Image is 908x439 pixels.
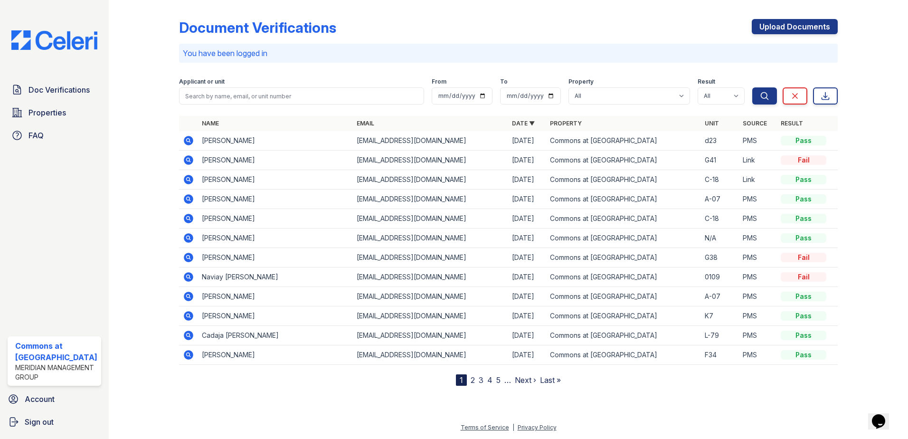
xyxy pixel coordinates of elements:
input: Search by name, email, or unit number [179,87,425,105]
div: | [512,424,514,431]
td: Link [739,151,777,170]
a: Sign out [4,412,105,431]
td: PMS [739,131,777,151]
td: [EMAIL_ADDRESS][DOMAIN_NAME] [353,248,508,267]
td: [DATE] [508,131,546,151]
td: Commons at [GEOGRAPHIC_DATA] [546,248,701,267]
a: Properties [8,103,101,122]
td: [PERSON_NAME] [198,248,353,267]
a: Privacy Policy [518,424,557,431]
a: Property [550,120,582,127]
td: [PERSON_NAME] [198,229,353,248]
td: PMS [739,248,777,267]
td: PMS [739,190,777,209]
label: Applicant or unit [179,78,225,86]
td: [DATE] [508,190,546,209]
td: d23 [701,131,739,151]
td: Link [739,170,777,190]
td: PMS [739,209,777,229]
td: [DATE] [508,267,546,287]
td: L-79 [701,326,739,345]
span: Doc Verifications [28,84,90,95]
div: Pass [781,233,826,243]
td: [PERSON_NAME] [198,151,353,170]
div: 1 [456,374,467,386]
td: Commons at [GEOGRAPHIC_DATA] [546,287,701,306]
td: PMS [739,287,777,306]
td: [EMAIL_ADDRESS][DOMAIN_NAME] [353,151,508,170]
label: To [500,78,508,86]
a: Account [4,390,105,409]
td: [PERSON_NAME] [198,287,353,306]
span: FAQ [28,130,44,141]
div: Pass [781,292,826,301]
a: 5 [496,375,501,385]
a: 3 [479,375,483,385]
span: Account [25,393,55,405]
span: … [504,374,511,386]
td: C-18 [701,170,739,190]
td: PMS [739,267,777,287]
td: PMS [739,326,777,345]
a: Date ▼ [512,120,535,127]
div: Pass [781,194,826,204]
td: Commons at [GEOGRAPHIC_DATA] [546,170,701,190]
td: [EMAIL_ADDRESS][DOMAIN_NAME] [353,345,508,365]
label: Result [698,78,715,86]
td: A-07 [701,190,739,209]
div: Pass [781,311,826,321]
td: K7 [701,306,739,326]
label: From [432,78,446,86]
label: Property [568,78,594,86]
a: Last » [540,375,561,385]
td: [EMAIL_ADDRESS][DOMAIN_NAME] [353,287,508,306]
a: Unit [705,120,719,127]
td: Naviay [PERSON_NAME] [198,267,353,287]
a: Next › [515,375,536,385]
td: [EMAIL_ADDRESS][DOMAIN_NAME] [353,229,508,248]
td: [DATE] [508,345,546,365]
td: [PERSON_NAME] [198,190,353,209]
td: [PERSON_NAME] [198,209,353,229]
td: [PERSON_NAME] [198,306,353,326]
td: Commons at [GEOGRAPHIC_DATA] [546,229,701,248]
td: [DATE] [508,248,546,267]
td: [PERSON_NAME] [198,345,353,365]
td: A-07 [701,287,739,306]
td: Commons at [GEOGRAPHIC_DATA] [546,131,701,151]
span: Sign out [25,416,54,428]
td: [DATE] [508,151,546,170]
a: Email [357,120,374,127]
td: [EMAIL_ADDRESS][DOMAIN_NAME] [353,306,508,326]
td: [DATE] [508,306,546,326]
td: [EMAIL_ADDRESS][DOMAIN_NAME] [353,131,508,151]
p: You have been logged in [183,48,834,59]
td: PMS [739,306,777,326]
td: C-18 [701,209,739,229]
td: [EMAIL_ADDRESS][DOMAIN_NAME] [353,170,508,190]
td: [DATE] [508,170,546,190]
a: FAQ [8,126,101,145]
td: [PERSON_NAME] [198,131,353,151]
span: Properties [28,107,66,118]
div: Pass [781,350,826,360]
td: N/A [701,229,739,248]
td: [EMAIL_ADDRESS][DOMAIN_NAME] [353,209,508,229]
td: [EMAIL_ADDRESS][DOMAIN_NAME] [353,267,508,287]
td: 0109 [701,267,739,287]
td: Commons at [GEOGRAPHIC_DATA] [546,151,701,170]
a: Upload Documents [752,19,838,34]
td: [DATE] [508,287,546,306]
div: Meridian Management Group [15,363,97,382]
div: Pass [781,214,826,223]
div: Fail [781,253,826,262]
a: Doc Verifications [8,80,101,99]
div: Pass [781,331,826,340]
div: Commons at [GEOGRAPHIC_DATA] [15,340,97,363]
td: Cadaja [PERSON_NAME] [198,326,353,345]
div: Document Verifications [179,19,336,36]
a: 2 [471,375,475,385]
td: [PERSON_NAME] [198,170,353,190]
img: CE_Logo_Blue-a8612792a0a2168367f1c8372b55b34899dd931a85d93a1a3d3e32e68fde9ad4.png [4,30,105,50]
